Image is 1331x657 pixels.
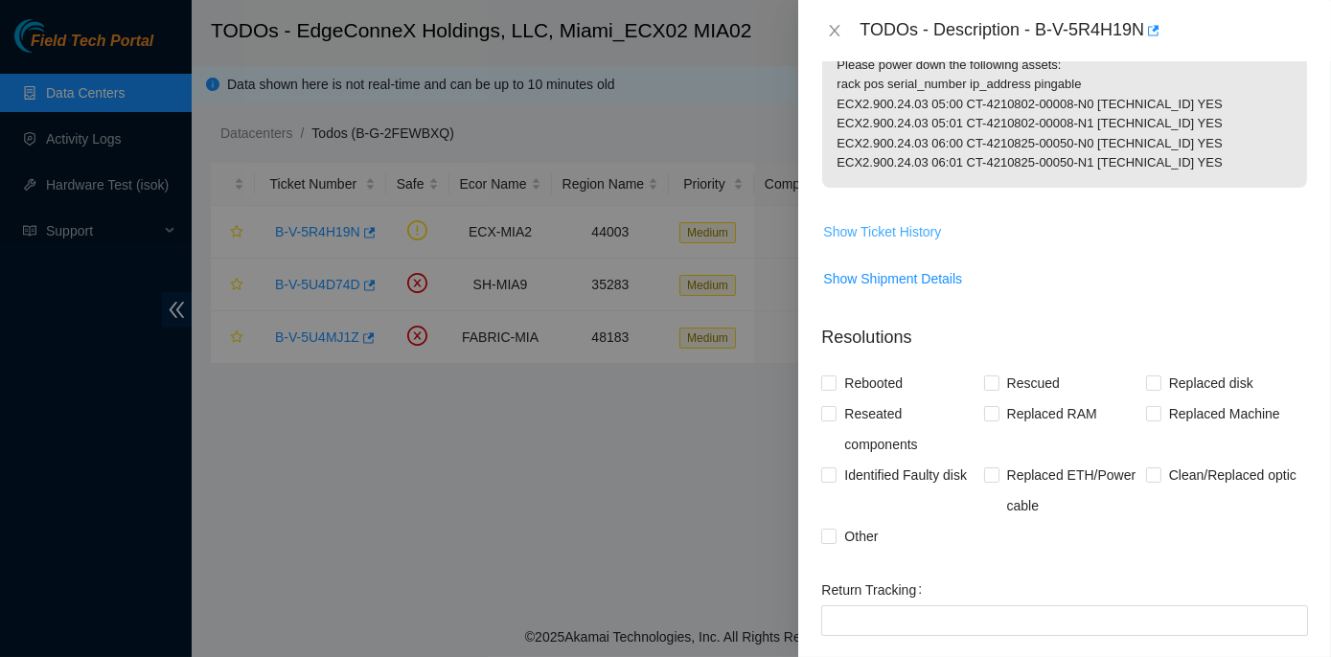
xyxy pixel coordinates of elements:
[1161,460,1304,490] span: Clean/Replaced optic
[999,460,1146,521] span: Replaced ETH/Power cable
[822,41,1307,188] p: Please power down the following assets: rack pos serial_number ip_address pingable ECX2.900.24.03...
[822,216,942,247] button: Show Ticket History
[822,263,963,294] button: Show Shipment Details
[827,23,842,38] span: close
[1161,398,1288,429] span: Replaced Machine
[821,22,848,40] button: Close
[823,268,962,289] span: Show Shipment Details
[999,398,1105,429] span: Replaced RAM
[999,368,1067,398] span: Rescued
[821,575,929,605] label: Return Tracking
[823,221,941,242] span: Show Ticket History
[821,605,1308,636] input: Return Tracking
[837,398,983,460] span: Reseated components
[837,460,975,490] span: Identified Faulty disk
[1161,368,1261,398] span: Replaced disk
[821,309,1308,351] p: Resolutions
[837,368,910,398] span: Rebooted
[860,15,1308,46] div: TODOs - Description - B-V-5R4H19N
[837,521,885,552] span: Other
